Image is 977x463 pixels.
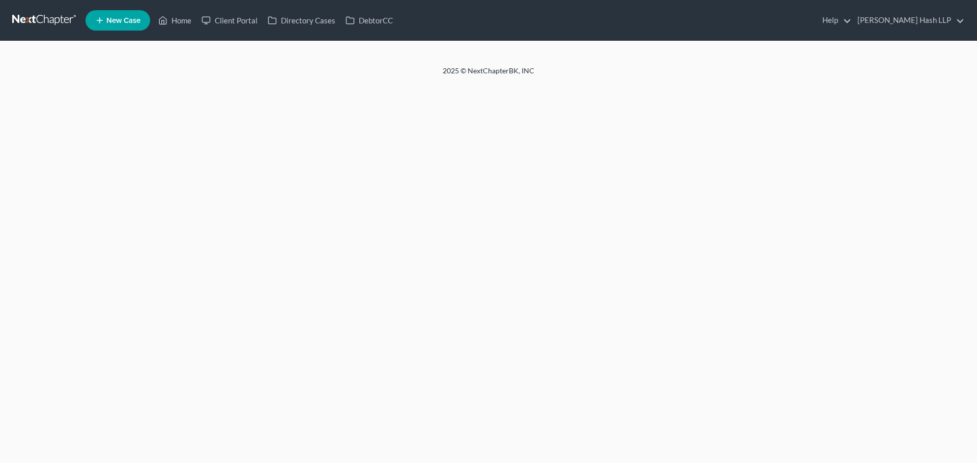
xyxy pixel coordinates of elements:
[263,11,340,30] a: Directory Cases
[817,11,851,30] a: Help
[153,11,196,30] a: Home
[340,11,398,30] a: DebtorCC
[852,11,964,30] a: [PERSON_NAME] Hash LLP
[85,10,150,31] new-legal-case-button: New Case
[196,11,263,30] a: Client Portal
[198,66,779,84] div: 2025 © NextChapterBK, INC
